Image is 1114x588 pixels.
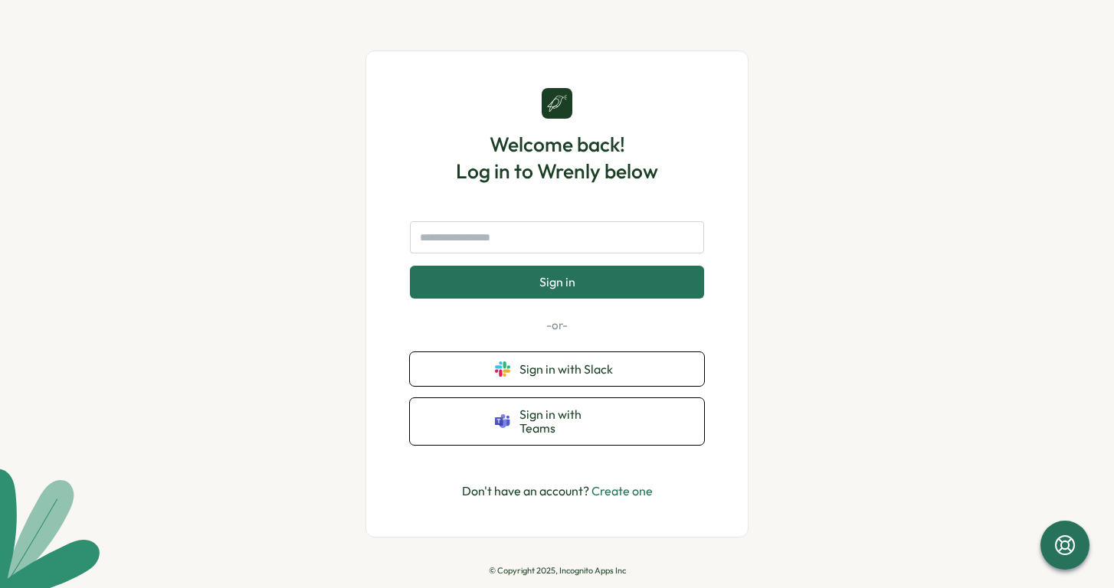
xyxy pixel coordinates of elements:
span: Sign in with Slack [519,362,619,376]
p: Don't have an account? [462,482,653,501]
button: Sign in [410,266,704,298]
span: Sign in [539,275,575,289]
a: Create one [591,483,653,498]
button: Sign in with Teams [410,398,704,445]
button: Sign in with Slack [410,352,704,386]
h1: Welcome back! Log in to Wrenly below [456,131,658,185]
p: -or- [410,317,704,334]
span: Sign in with Teams [519,407,619,436]
p: © Copyright 2025, Incognito Apps Inc [489,566,626,576]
